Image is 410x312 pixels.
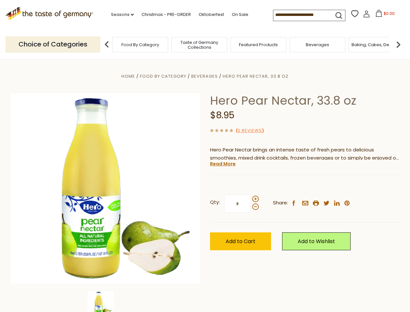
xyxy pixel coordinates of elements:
[306,42,329,47] a: Beverages
[191,73,218,79] a: Beverages
[232,11,248,18] a: On Sale
[173,40,225,50] a: Taste of Germany Collections
[210,93,400,108] h1: Hero Pear Nectar, 33.8 oz
[352,42,402,47] a: Baking, Cakes, Desserts
[121,73,135,79] a: Home
[210,161,236,167] a: Read More
[111,11,134,18] a: Seasons
[236,127,264,134] span: ( )
[10,93,200,283] img: Hero Pear Nectar, 33.8 oz
[223,73,289,79] a: Hero Pear Nectar, 33.8 oz
[121,42,159,47] a: Food By Category
[100,38,113,51] img: previous arrow
[140,73,186,79] a: Food By Category
[392,38,405,51] img: next arrow
[6,36,100,52] p: Choice of Categories
[210,109,234,122] span: $8.95
[384,11,395,16] span: $0.00
[210,232,271,250] button: Add to Cart
[224,195,251,213] input: Qty:
[238,127,262,134] a: 0 Reviews
[199,11,224,18] a: Oktoberfest
[210,198,220,206] strong: Qty:
[142,11,191,18] a: Christmas - PRE-ORDER
[226,238,255,245] span: Add to Cart
[210,146,400,162] p: Hero Pear Nectar brings an intense taste of fresh pears to delicious smoothies, mixed drink cockt...
[371,10,399,19] button: $0.00
[239,42,278,47] a: Featured Products
[273,199,288,207] span: Share:
[282,232,351,250] a: Add to Wishlist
